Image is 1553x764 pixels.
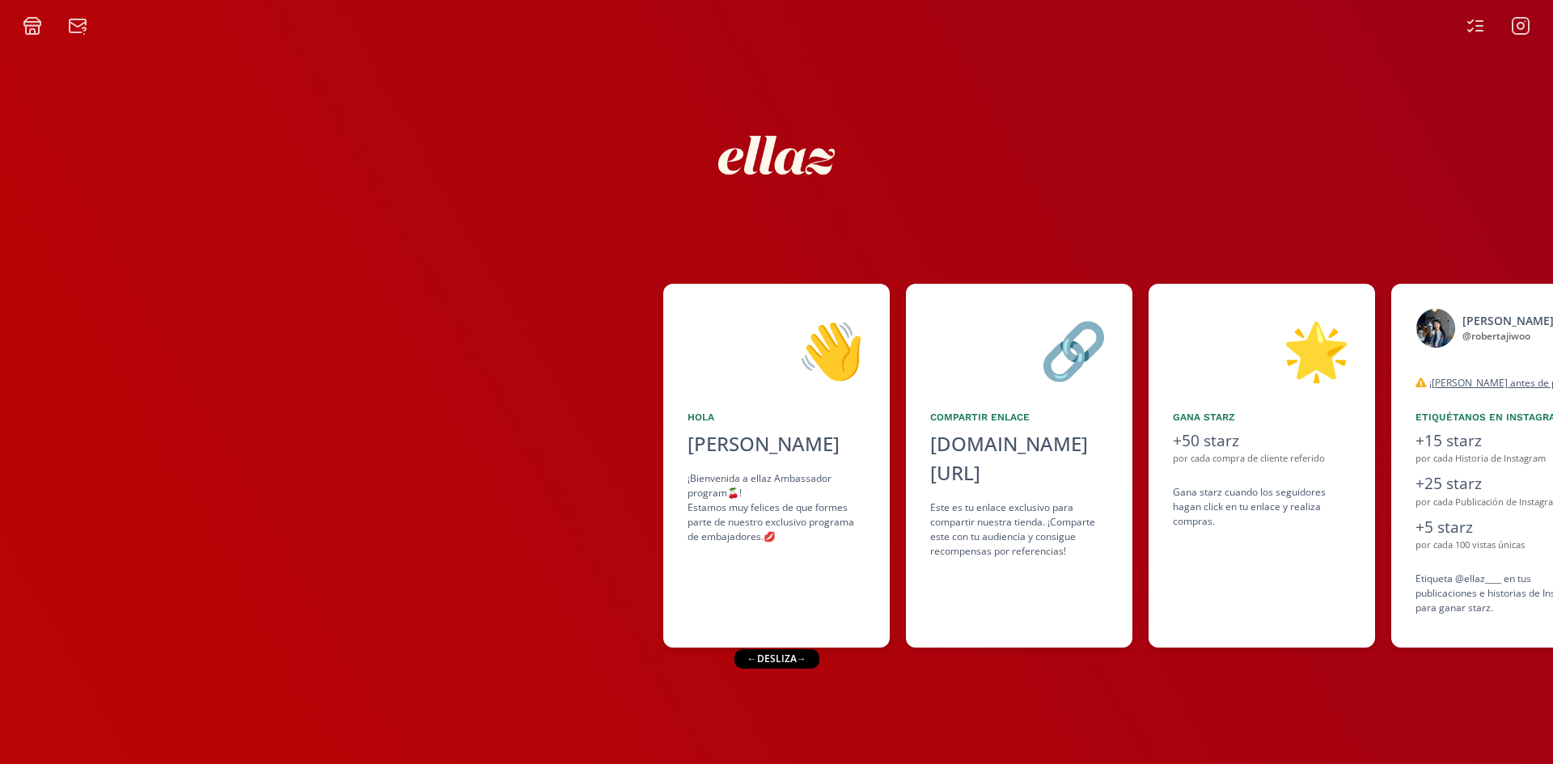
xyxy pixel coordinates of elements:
img: 524810648_18520113457031687_8089223174440955574_n.jpg [1415,308,1456,348]
div: [PERSON_NAME] [688,429,865,458]
div: Gana starz [1173,410,1351,424]
div: 🌟 [1173,308,1351,390]
div: ← desliza → [734,649,819,669]
div: Hola [688,410,865,424]
div: Gana starz cuando los seguidores hagan click en tu enlace y realiza compras . [1173,485,1351,529]
img: nKmKAABZpYV7 [704,82,849,228]
div: 🔗 [930,308,1108,390]
div: +50 starz [1173,429,1351,453]
div: por cada compra de cliente referido [1173,452,1351,466]
div: Este es tu enlace exclusivo para compartir nuestra tienda. ¡Comparte este con tu audiencia y cons... [930,500,1108,559]
div: Compartir Enlace [930,410,1108,424]
div: ¡Bienvenida a ellaz Ambassador program🍒! Estamos muy felices de que formes parte de nuestro exclu... [688,471,865,544]
div: 👋 [688,308,865,390]
div: [DOMAIN_NAME][URL] [930,429,1108,488]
